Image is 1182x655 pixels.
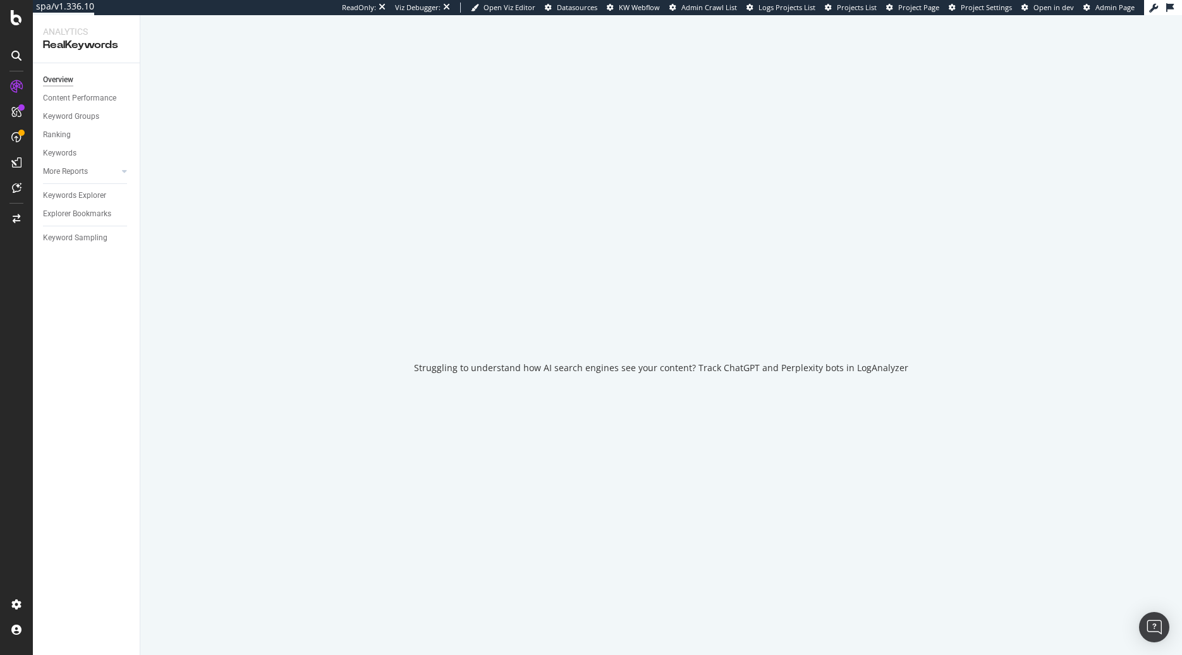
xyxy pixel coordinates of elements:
a: Open in dev [1021,3,1074,13]
a: Logs Projects List [746,3,815,13]
a: Overview [43,73,131,87]
span: Admin Crawl List [681,3,737,12]
a: Admin Crawl List [669,3,737,13]
span: Project Settings [961,3,1012,12]
a: Keyword Sampling [43,231,131,245]
span: Datasources [557,3,597,12]
a: Admin Page [1083,3,1135,13]
div: Analytics [43,25,130,38]
div: More Reports [43,165,88,178]
a: Keywords Explorer [43,189,131,202]
span: Admin Page [1095,3,1135,12]
span: Open Viz Editor [484,3,535,12]
div: Open Intercom Messenger [1139,612,1169,642]
a: Project Page [886,3,939,13]
span: Logs Projects List [759,3,815,12]
div: Explorer Bookmarks [43,207,111,221]
div: Struggling to understand how AI search engines see your content? Track ChatGPT and Perplexity bot... [414,362,908,374]
a: Keyword Groups [43,110,131,123]
div: Ranking [43,128,71,142]
a: Open Viz Editor [471,3,535,13]
a: Ranking [43,128,131,142]
div: animation [616,296,707,341]
span: Project Page [898,3,939,12]
div: Overview [43,73,73,87]
a: Content Performance [43,92,131,105]
div: ReadOnly: [342,3,376,13]
a: KW Webflow [607,3,660,13]
a: Datasources [545,3,597,13]
a: Keywords [43,147,131,160]
div: Content Performance [43,92,116,105]
div: Viz Debugger: [395,3,441,13]
a: More Reports [43,165,118,178]
span: Projects List [837,3,877,12]
div: Keywords [43,147,76,160]
span: KW Webflow [619,3,660,12]
div: Keyword Groups [43,110,99,123]
span: Open in dev [1033,3,1074,12]
a: Project Settings [949,3,1012,13]
div: RealKeywords [43,38,130,52]
div: Keyword Sampling [43,231,107,245]
a: Projects List [825,3,877,13]
a: Explorer Bookmarks [43,207,131,221]
div: Keywords Explorer [43,189,106,202]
